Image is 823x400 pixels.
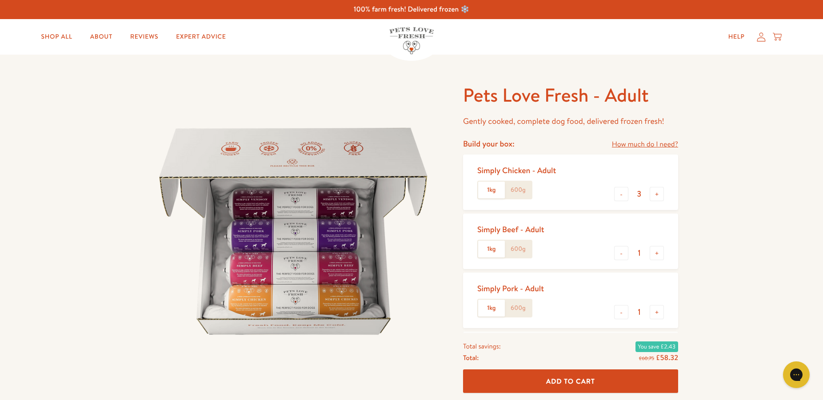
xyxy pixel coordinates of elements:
span: You save £2.43 [635,341,678,352]
img: Pets Love Fresh [389,27,434,54]
button: - [614,187,628,201]
a: Shop All [34,28,80,46]
a: Help [721,28,752,46]
span: £58.32 [656,353,678,363]
button: Add To Cart [463,370,678,393]
a: About [83,28,120,46]
h4: Build your box: [463,139,515,149]
a: Reviews [123,28,165,46]
button: - [614,246,628,260]
div: Simply Pork - Adult [477,283,544,293]
label: 1kg [478,182,505,198]
button: + [650,187,664,201]
span: Total: [463,352,479,364]
span: Add To Cart [546,376,595,386]
label: 600g [505,300,531,317]
label: 1kg [478,241,505,257]
button: + [650,246,664,260]
h1: Pets Love Fresh - Adult [463,83,678,107]
img: Pets Love Fresh - Adult [145,83,442,380]
iframe: Gorgias live chat messenger [779,358,814,391]
label: 600g [505,241,531,257]
p: Gently cooked, complete dog food, delivered frozen fresh! [463,115,678,128]
span: Total savings: [463,341,501,352]
div: Simply Chicken - Adult [477,165,556,175]
button: - [614,305,628,319]
label: 600g [505,182,531,198]
s: £60.75 [639,355,654,362]
button: + [650,305,664,319]
div: Simply Beef - Adult [477,224,544,234]
a: Expert Advice [169,28,233,46]
label: 1kg [478,300,505,317]
a: How much do I need? [612,139,678,150]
